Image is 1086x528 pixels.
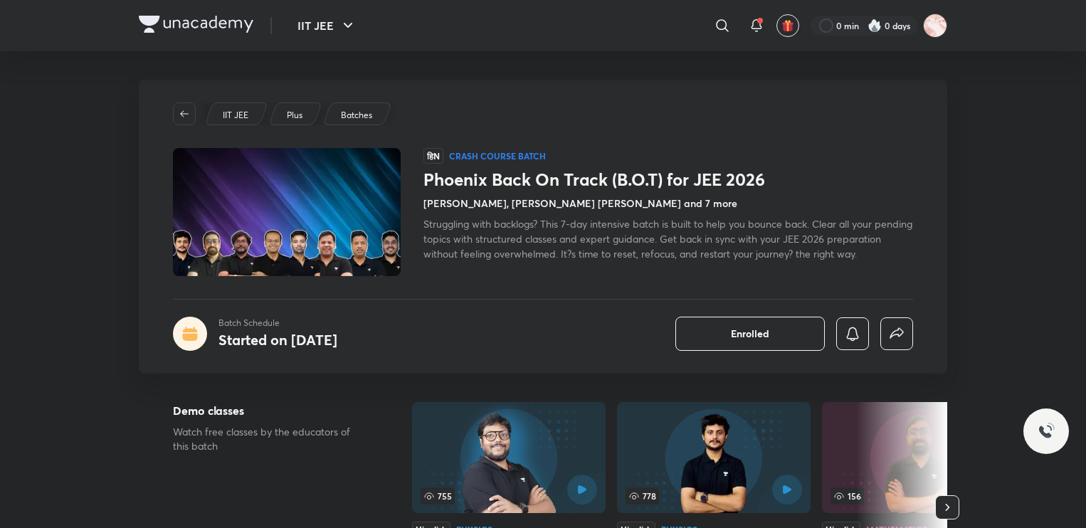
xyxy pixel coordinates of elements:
[831,487,864,505] span: 156
[421,487,455,505] span: 755
[731,327,769,341] span: Enrolled
[626,487,659,505] span: 778
[218,317,337,329] p: Batch Schedule
[173,402,367,419] h5: Demo classes
[287,109,302,122] p: Plus
[221,109,251,122] a: IIT JEE
[285,109,305,122] a: Plus
[339,109,375,122] a: Batches
[923,14,947,38] img: Kritika Singh
[171,147,403,278] img: Thumbnail
[781,19,794,32] img: avatar
[218,330,337,349] h4: Started on [DATE]
[776,14,799,37] button: avatar
[289,11,365,40] button: IIT JEE
[423,196,737,211] h4: [PERSON_NAME], [PERSON_NAME] [PERSON_NAME] and 7 more
[449,150,546,162] p: Crash course Batch
[223,109,248,122] p: IIT JEE
[868,19,882,33] img: streak
[423,217,912,260] span: Struggling with backlogs? This 7-day intensive batch is built to help you bounce back. Clear all ...
[675,317,825,351] button: Enrolled
[173,425,367,453] p: Watch free classes by the educators of this batch
[423,148,443,164] span: हिN
[341,109,372,122] p: Batches
[1038,423,1055,440] img: ttu
[139,16,253,33] img: Company Logo
[139,16,253,36] a: Company Logo
[423,169,913,190] h1: Phoenix Back On Track (B.O.T) for JEE 2026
